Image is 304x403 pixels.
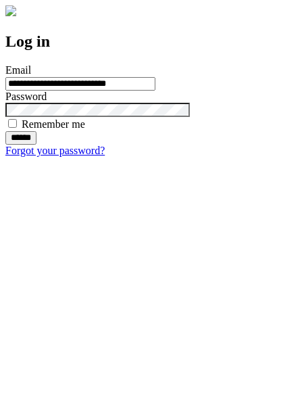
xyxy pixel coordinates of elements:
h2: Log in [5,32,299,51]
label: Password [5,91,47,102]
label: Remember me [22,118,85,130]
img: logo-4e3dc11c47720685a147b03b5a06dd966a58ff35d612b21f08c02c0306f2b779.png [5,5,16,16]
label: Email [5,64,31,76]
a: Forgot your password? [5,145,105,156]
